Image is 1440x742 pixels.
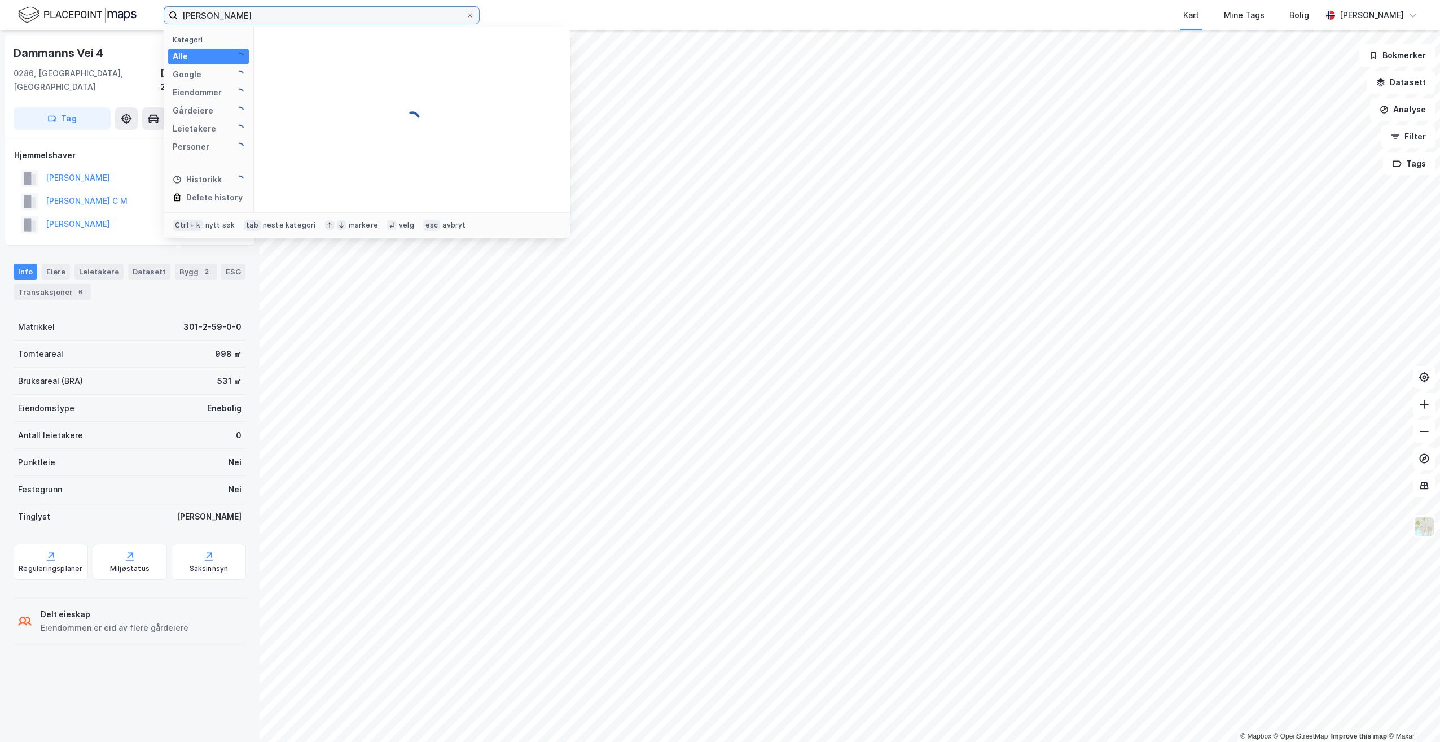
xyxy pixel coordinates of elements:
div: Kategori [173,36,249,44]
div: Delt eieskap [41,608,188,621]
div: Gårdeiere [173,104,213,117]
div: [PERSON_NAME] [1340,8,1404,22]
div: esc [423,220,441,231]
div: Enebolig [207,401,242,415]
div: markere [349,221,378,230]
div: 531 ㎡ [217,374,242,388]
button: Tag [14,107,111,130]
img: spinner.a6d8c91a73a9ac5275cf975e30b51cfb.svg [235,106,244,115]
div: Mine Tags [1224,8,1265,22]
img: spinner.a6d8c91a73a9ac5275cf975e30b51cfb.svg [235,88,244,97]
div: 6 [75,286,86,298]
div: Bygg [175,264,217,280]
div: Festegrunn [18,483,62,496]
div: Tomteareal [18,347,63,361]
div: neste kategori [263,221,316,230]
iframe: Chat Widget [1384,688,1440,742]
div: velg [399,221,414,230]
img: spinner.a6d8c91a73a9ac5275cf975e30b51cfb.svg [403,111,421,129]
img: spinner.a6d8c91a73a9ac5275cf975e30b51cfb.svg [235,124,244,133]
div: Historikk [173,173,222,186]
div: Transaksjoner [14,284,91,300]
div: Eiere [42,264,70,280]
div: 2 [201,266,212,277]
img: spinner.a6d8c91a73a9ac5275cf975e30b51cfb.svg [235,142,244,151]
div: Personer [173,140,209,154]
div: nytt søk [205,221,235,230]
div: Delete history [186,191,243,204]
div: Tinglyst [18,510,50,523]
div: Alle [173,50,188,63]
a: Mapbox [1240,732,1271,740]
button: Bokmerker [1359,44,1435,67]
div: Leietakere [173,122,216,136]
div: Kart [1183,8,1199,22]
img: spinner.a6d8c91a73a9ac5275cf975e30b51cfb.svg [235,70,244,79]
div: avbryt [442,221,466,230]
div: 998 ㎡ [215,347,242,361]
img: logo.f888ab2527a4732fd821a326f86c7f29.svg [18,5,137,25]
div: tab [244,220,261,231]
a: Improve this map [1331,732,1387,740]
button: Tags [1383,152,1435,175]
div: Reguleringsplaner [19,564,82,573]
div: Info [14,264,37,280]
img: spinner.a6d8c91a73a9ac5275cf975e30b51cfb.svg [235,175,244,184]
div: Dammanns Vei 4 [14,44,106,62]
img: Z [1413,516,1435,537]
div: 301-2-59-0-0 [183,320,242,334]
div: [GEOGRAPHIC_DATA], 2/59 [160,67,246,94]
div: Punktleie [18,456,55,469]
div: Nei [229,456,242,469]
a: OpenStreetMap [1274,732,1328,740]
div: Datasett [128,264,170,280]
button: Datasett [1367,71,1435,94]
div: Bruksareal (BRA) [18,374,83,388]
div: Ctrl + k [173,220,203,231]
div: [PERSON_NAME] [177,510,242,523]
img: spinner.a6d8c91a73a9ac5275cf975e30b51cfb.svg [235,52,244,61]
div: Saksinnsyn [190,564,229,573]
div: Eiendommer [173,86,222,99]
button: Filter [1381,125,1435,148]
div: Leietakere [74,264,124,280]
div: Hjemmelshaver [14,149,245,162]
div: Antall leietakere [18,429,83,442]
button: Analyse [1370,98,1435,121]
div: ESG [221,264,245,280]
div: 0286, [GEOGRAPHIC_DATA], [GEOGRAPHIC_DATA] [14,67,160,94]
div: Bolig [1289,8,1309,22]
div: Matrikkel [18,320,55,334]
div: Eiendommen er eid av flere gårdeiere [41,621,188,635]
div: Kontrollprogram for chat [1384,688,1440,742]
input: Søk på adresse, matrikkel, gårdeiere, leietakere eller personer [178,7,466,24]
div: Nei [229,483,242,496]
div: 0 [236,429,242,442]
div: Google [173,68,201,81]
div: Miljøstatus [110,564,150,573]
div: Eiendomstype [18,401,74,415]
